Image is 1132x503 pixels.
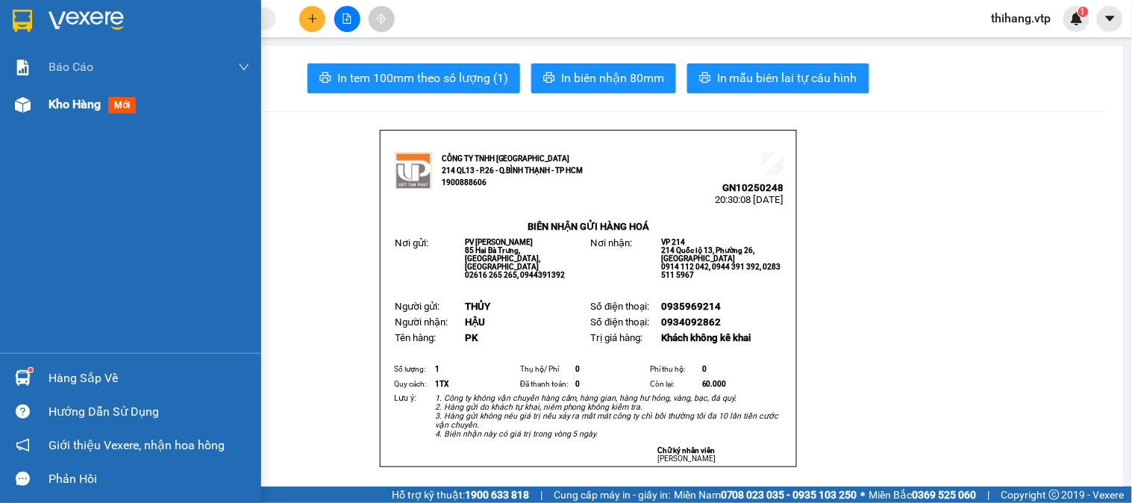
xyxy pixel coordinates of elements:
button: file-add [334,6,360,32]
span: THỦY [465,301,490,312]
span: Cung cấp máy in - giấy in: [554,487,670,503]
span: printer [543,72,555,86]
span: Nơi nhận: [590,237,632,249]
span: PV [PERSON_NAME] [465,238,533,246]
span: VP 214 [150,104,174,113]
span: Tên hàng: [395,332,436,343]
button: printerIn tem 100mm theo số lượng (1) [307,63,520,93]
span: VP 214 [661,238,685,246]
strong: BIÊN NHẬN GỬI HÀNG HOÁ [528,221,649,232]
span: Khách không kê khai [661,332,751,343]
em: 1. Công ty không vận chuyển hàng cấm, hàng gian, hàng hư hỏng, vàng, bạc, đá quý. 2. Hàng gửi do ... [435,393,779,439]
span: mới [108,97,136,113]
sup: 1 [28,368,33,372]
img: logo-vxr [13,10,32,32]
span: 02616 265 265, 0944391392 [465,271,565,279]
img: icon-new-feature [1070,12,1083,25]
span: 0 [576,365,581,373]
span: [PERSON_NAME] [657,454,716,463]
button: printerIn biên nhận 80mm [531,63,676,93]
span: In mẫu biên lai tự cấu hình [717,69,857,87]
img: warehouse-icon [15,97,31,113]
span: Số điện thoại: [590,301,649,312]
strong: 1900 633 818 [465,489,529,501]
span: Miền Bắc [869,487,977,503]
span: 0 [576,380,581,388]
span: Kho hàng [49,97,101,111]
td: Còn lại: [648,377,700,392]
span: printer [319,72,331,86]
strong: CÔNG TY TNHH [GEOGRAPHIC_DATA] 214 QL13 - P.26 - Q.BÌNH THẠNH - TP HCM 1900888606 [39,24,121,80]
span: Trị giá hàng: [590,332,642,343]
img: solution-icon [15,60,31,75]
strong: 0708 023 035 - 0935 103 250 [721,489,857,501]
span: 20:30:08 [DATE] [142,67,210,78]
span: HẬU [465,316,485,328]
sup: 1 [1078,7,1089,17]
span: caret-down [1104,12,1117,25]
span: | [540,487,542,503]
td: Số lượng: [392,362,433,377]
span: | [988,487,990,503]
span: GN10250248 [723,182,784,193]
span: PK [465,332,478,343]
button: aim [369,6,395,32]
div: Hàng sắp về [49,367,250,390]
span: Giới thiệu Vexere, nhận hoa hồng [49,436,225,454]
span: PV [PERSON_NAME] [51,104,108,121]
button: printerIn mẫu biên lai tự cấu hình [687,63,869,93]
span: 0 [702,365,707,373]
span: Số điện thoại: [590,316,649,328]
div: Hướng dẫn sử dụng [49,401,250,423]
span: Người gửi: [395,301,440,312]
span: 0914 112 042, 0944 391 392, 0283 511 5967 [661,263,781,279]
span: copyright [1049,490,1060,500]
img: logo [395,152,432,190]
button: plus [299,6,325,32]
span: message [16,472,30,486]
span: ⚪️ [861,492,866,498]
span: 85 Hai Bà Trưng, [GEOGRAPHIC_DATA], [GEOGRAPHIC_DATA] [465,246,540,271]
span: Nơi gửi: [395,237,428,249]
span: notification [16,438,30,452]
strong: 0369 525 060 [913,489,977,501]
span: Lưu ý: [394,393,416,403]
span: 60.000 [702,380,727,388]
td: Quy cách: [392,377,433,392]
span: printer [699,72,711,86]
span: 1TX [435,380,448,388]
span: Người nhận: [395,316,448,328]
span: Miền Nam [674,487,857,503]
span: 1 [1081,7,1086,17]
div: Phản hồi [49,468,250,490]
img: logo [15,34,34,71]
strong: CÔNG TY TNHH [GEOGRAPHIC_DATA] 214 QL13 - P.26 - Q.BÌNH THẠNH - TP HCM 1900888606 [442,154,584,187]
span: 0934092862 [661,316,721,328]
td: Thụ hộ/ Phí [518,362,574,377]
span: 214 Quốc lộ 13, Phường 26, [GEOGRAPHIC_DATA] [661,246,754,263]
td: Phí thu hộ: [648,362,700,377]
td: Đã thanh toán: [518,377,574,392]
span: Hỗ trợ kỹ thuật: [392,487,529,503]
span: down [238,61,250,73]
span: 1 [435,365,440,373]
span: thihang.vtp [980,9,1063,28]
span: plus [307,13,318,24]
span: Nơi nhận: [114,104,138,125]
span: GN10250248 [149,56,210,67]
span: In biên nhận 80mm [561,69,664,87]
span: Nơi gửi: [15,104,31,125]
span: aim [376,13,387,24]
button: caret-down [1097,6,1123,32]
span: Báo cáo [49,57,93,76]
img: warehouse-icon [15,370,31,386]
strong: BIÊN NHẬN GỬI HÀNG HOÁ [51,90,173,101]
span: question-circle [16,404,30,419]
span: In tem 100mm theo số lượng (1) [337,69,508,87]
strong: Chữ ký nhân viên [658,446,716,454]
span: 0935969214 [661,301,721,312]
span: file-add [342,13,352,24]
span: 20:30:08 [DATE] [716,194,784,205]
